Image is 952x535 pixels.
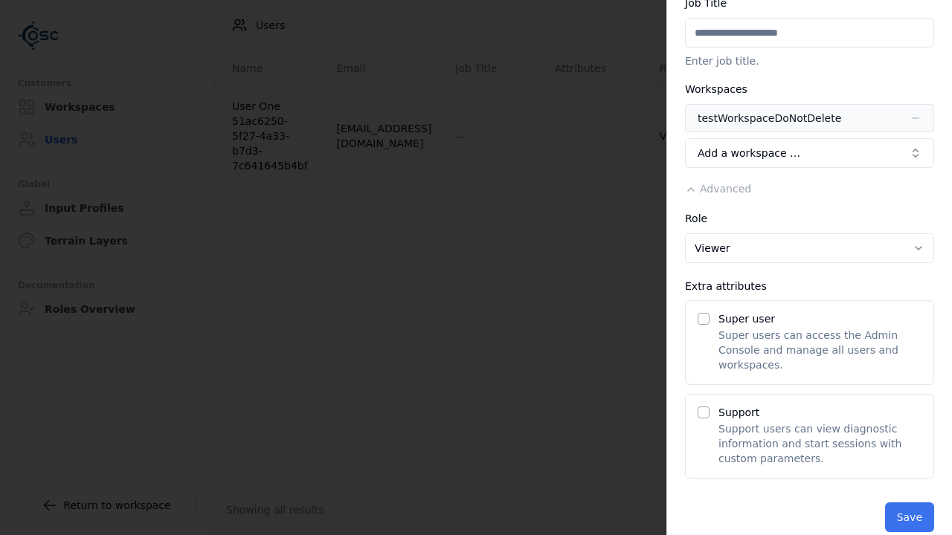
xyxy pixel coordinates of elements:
[885,502,934,532] button: Save
[700,183,751,195] span: Advanced
[685,213,707,224] label: Role
[698,146,800,160] span: Add a workspace …
[685,83,747,95] label: Workspaces
[685,281,934,291] div: Extra attributes
[718,421,922,466] p: Support users can view diagnostic information and start sessions with custom parameters.
[718,313,775,325] label: Super user
[718,406,759,418] label: Support
[685,181,751,196] button: Advanced
[685,53,934,68] p: Enter job title.
[698,111,841,126] div: testWorkspaceDoNotDelete
[718,328,922,372] p: Super users can access the Admin Console and manage all users and workspaces.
